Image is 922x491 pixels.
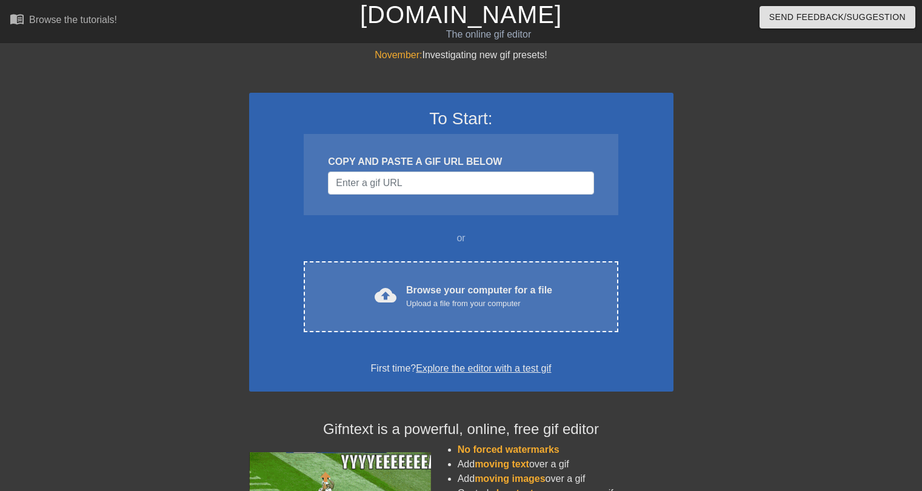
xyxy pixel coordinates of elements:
li: Add over a gif [458,472,673,486]
a: Explore the editor with a test gif [416,363,551,373]
div: First time? [265,361,658,376]
div: The online gif editor [313,27,664,42]
button: Send Feedback/Suggestion [760,6,915,28]
div: Browse the tutorials! [29,15,117,25]
li: Add over a gif [458,457,673,472]
span: cloud_upload [375,284,396,306]
h4: Gifntext is a powerful, online, free gif editor [249,421,673,438]
h3: To Start: [265,109,658,129]
div: Upload a file from your computer [406,298,552,310]
span: No forced watermarks [458,444,560,455]
input: Username [328,172,593,195]
div: COPY AND PASTE A GIF URL BELOW [328,155,593,169]
span: moving images [475,473,545,484]
div: Browse your computer for a file [406,283,552,310]
a: Browse the tutorials! [10,12,117,30]
span: moving text [475,459,529,469]
span: Send Feedback/Suggestion [769,10,906,25]
div: Investigating new gif presets! [249,48,673,62]
a: [DOMAIN_NAME] [360,1,562,28]
div: or [281,231,642,245]
span: November: [375,50,422,60]
span: menu_book [10,12,24,26]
